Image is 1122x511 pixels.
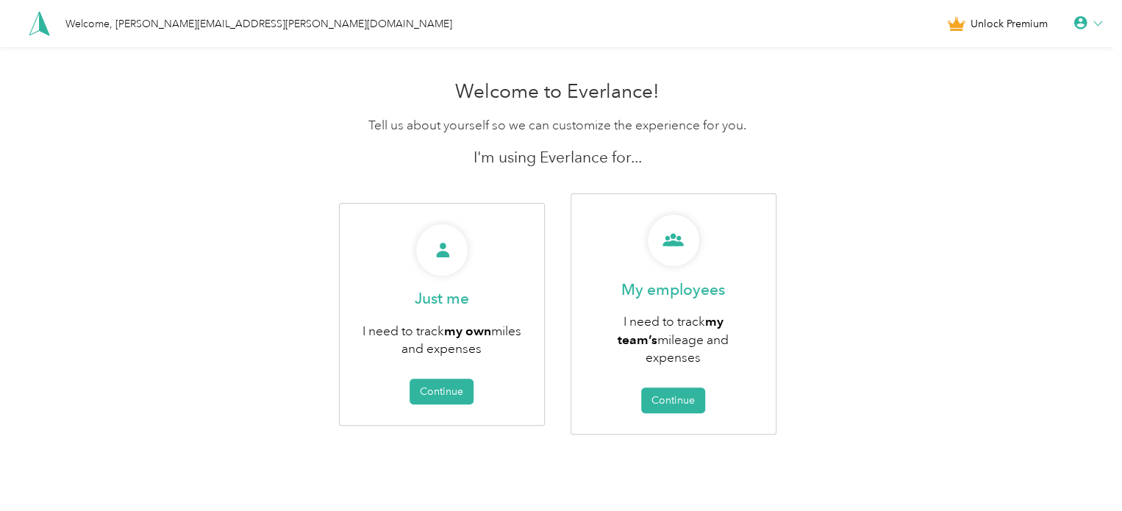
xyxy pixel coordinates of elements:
[444,323,491,338] b: my own
[65,16,452,32] div: Welcome, [PERSON_NAME][EMAIL_ADDRESS][PERSON_NAME][DOMAIN_NAME]
[618,313,723,347] b: my team’s
[279,116,836,135] p: Tell us about yourself so we can customize the experience for you.
[621,279,725,300] p: My employees
[1040,429,1122,511] iframe: Everlance-gr Chat Button Frame
[618,313,729,365] span: I need to track mileage and expenses
[641,387,705,413] button: Continue
[362,323,521,357] span: I need to track miles and expenses
[415,288,469,309] p: Just me
[279,147,836,168] p: I'm using Everlance for...
[279,80,836,104] h1: Welcome to Everlance!
[971,16,1048,32] span: Unlock Premium
[410,379,474,404] button: Continue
